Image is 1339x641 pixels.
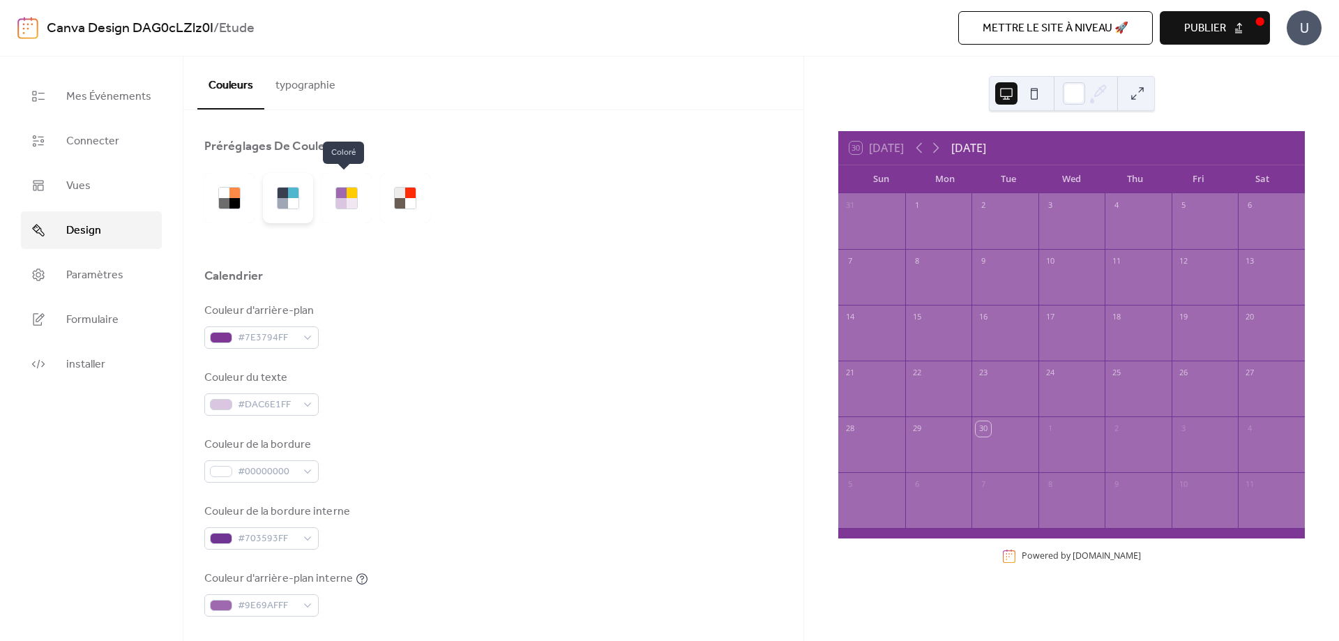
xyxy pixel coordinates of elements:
div: 2 [976,198,991,213]
div: Couleur du texte [204,370,316,386]
div: 31 [842,198,858,213]
div: 3 [1043,198,1058,213]
div: Couleur d'arrière-plan interne [204,571,353,587]
div: 23 [976,365,991,381]
div: 10 [1043,254,1058,269]
div: 9 [1109,477,1124,492]
div: 4 [1109,198,1124,213]
div: 7 [976,477,991,492]
button: Mettre le site à niveau 🚀 [958,11,1153,45]
a: Mes Événements [21,77,162,115]
a: installer [21,345,162,383]
div: 15 [909,310,925,325]
a: Vues [21,167,162,204]
div: Calendrier [204,268,263,285]
div: 21 [842,365,858,381]
img: logo [17,17,38,39]
div: Tue [976,165,1040,193]
div: Couleur d'arrière-plan [204,303,316,319]
a: Canva Design DAG0cLZlz0I [47,15,213,42]
div: 22 [909,365,925,381]
a: [DOMAIN_NAME] [1073,550,1141,561]
div: Thu [1103,165,1167,193]
a: Connecter [21,122,162,160]
div: Couleur de la bordure interne [204,504,350,520]
div: 7 [842,254,858,269]
a: Design [21,211,162,249]
div: 5 [1176,198,1191,213]
span: Publier [1184,20,1226,37]
div: 1 [909,198,925,213]
div: 28 [842,421,858,437]
div: Couleur de la bordure [204,437,316,453]
div: 13 [1242,254,1257,269]
div: Wed [1040,165,1103,193]
span: Mettre le site à niveau 🚀 [983,20,1128,37]
div: Powered by [1022,550,1141,561]
div: 30 [976,421,991,437]
div: [DATE] [951,139,986,156]
span: Coloré [323,142,364,164]
div: 11 [1242,477,1257,492]
div: 8 [1043,477,1058,492]
div: 8 [909,254,925,269]
a: Formulaire [21,301,162,338]
button: Couleurs [197,56,264,110]
span: #00000000 [238,464,296,481]
div: 17 [1043,310,1058,325]
div: 25 [1109,365,1124,381]
span: #703593FF [238,531,296,548]
div: 18 [1109,310,1124,325]
a: Paramètres [21,256,162,294]
div: U [1287,10,1322,45]
div: 11 [1109,254,1124,269]
span: Design [66,223,101,239]
div: 9 [976,254,991,269]
div: 26 [1176,365,1191,381]
div: 6 [1242,198,1257,213]
span: Connecter [66,133,119,150]
button: typographie [264,56,347,108]
div: 20 [1242,310,1257,325]
span: Vues [66,178,91,195]
span: installer [66,356,105,373]
div: Sat [1230,165,1294,193]
div: 12 [1176,254,1191,269]
span: Paramètres [66,267,123,284]
div: 27 [1242,365,1257,381]
div: 2 [1109,421,1124,437]
div: 6 [909,477,925,492]
div: 5 [842,477,858,492]
div: Sun [849,165,913,193]
div: 4 [1242,421,1257,437]
div: 24 [1043,365,1058,381]
b: Etude [219,15,255,42]
div: 1 [1043,421,1058,437]
div: 16 [976,310,991,325]
span: #9E69AFFF [238,598,296,614]
div: Préréglages De Couleurs [204,138,343,155]
span: #7E3794FF [238,330,296,347]
div: Mon [913,165,976,193]
div: 19 [1176,310,1191,325]
div: 29 [909,421,925,437]
div: Fri [1167,165,1230,193]
div: 10 [1176,477,1191,492]
button: Publier [1160,11,1270,45]
span: Formulaire [66,312,119,329]
span: #DAC6E1FF [238,397,296,414]
div: 3 [1176,421,1191,437]
div: 14 [842,310,858,325]
b: / [213,15,219,42]
span: Mes Événements [66,89,151,105]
